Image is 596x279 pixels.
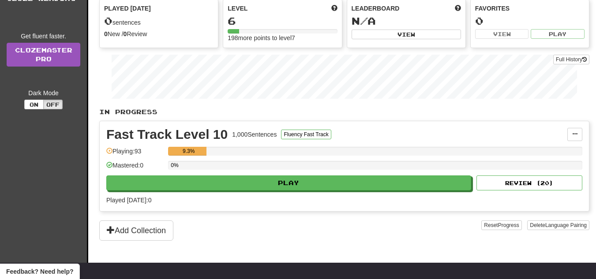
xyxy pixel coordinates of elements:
button: Play [531,29,585,39]
span: Open feedback widget [6,267,73,276]
div: Favorites [475,4,585,13]
button: Review (20) [476,175,582,190]
button: Play [106,175,471,190]
span: Progress [498,222,519,228]
button: On [24,100,44,109]
div: Dark Mode [7,89,80,97]
div: 9.3% [171,147,206,156]
span: 0 [104,15,112,27]
span: Played [DATE]: 0 [106,197,151,204]
p: In Progress [99,108,589,116]
button: View [352,30,461,39]
button: Fluency Fast Track [281,130,331,139]
div: Fast Track Level 10 [106,128,228,141]
span: Language Pairing [545,222,587,228]
a: ClozemasterPro [7,43,80,67]
span: Score more points to level up [331,4,337,13]
div: New / Review [104,30,214,38]
div: Mastered: 0 [106,161,164,175]
button: DeleteLanguage Pairing [527,220,589,230]
div: Get fluent faster. [7,32,80,41]
span: N/A [352,15,376,27]
button: Full History [553,55,589,64]
button: Add Collection [99,220,173,241]
div: 1,000 Sentences [232,130,277,139]
div: Playing: 93 [106,147,164,161]
div: sentences [104,15,214,27]
div: 6 [228,15,337,26]
span: Leaderboard [352,4,400,13]
strong: 0 [104,30,108,37]
button: View [475,29,529,39]
button: Off [43,100,63,109]
div: 0 [475,15,585,26]
span: This week in points, UTC [455,4,461,13]
span: Level [228,4,247,13]
span: Played [DATE] [104,4,151,13]
button: ResetProgress [481,220,521,230]
div: 198 more points to level 7 [228,33,337,42]
strong: 0 [124,30,127,37]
